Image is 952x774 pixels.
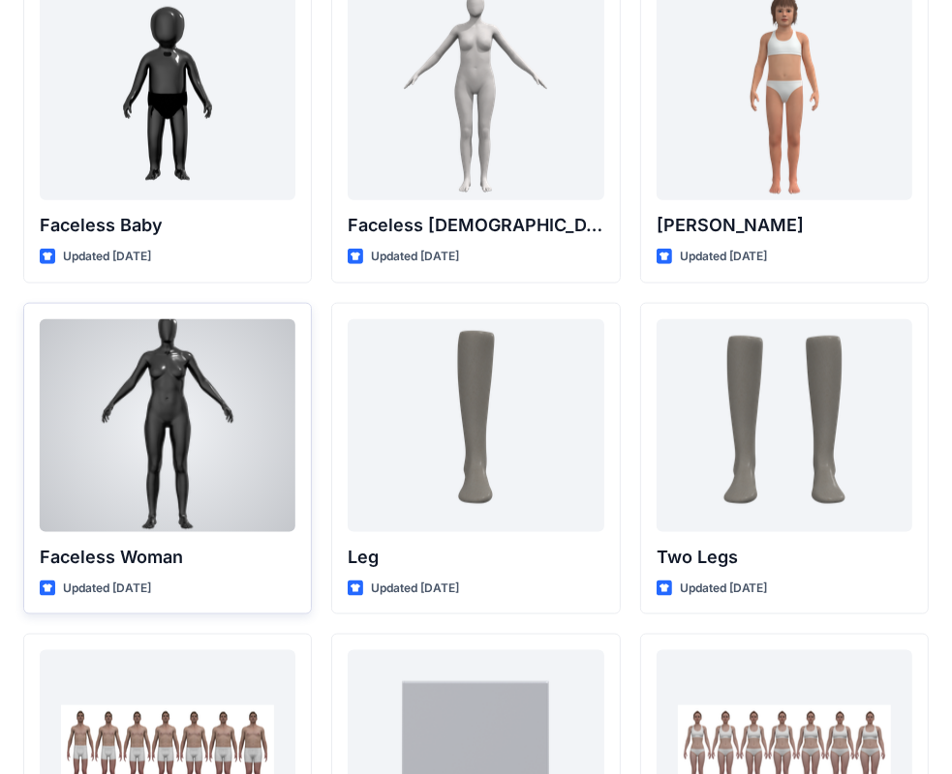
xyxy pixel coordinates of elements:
p: Updated [DATE] [371,579,459,599]
p: Two Legs [657,544,912,571]
p: Faceless [DEMOGRAPHIC_DATA] CN Lite [348,212,603,239]
p: Updated [DATE] [371,247,459,267]
p: Faceless Woman [40,544,295,571]
p: Updated [DATE] [63,579,151,599]
a: Two Legs [657,319,912,532]
p: Updated [DATE] [680,247,768,267]
p: Updated [DATE] [680,579,768,599]
p: Leg [348,544,603,571]
p: Faceless Baby [40,212,295,239]
a: Leg [348,319,603,532]
p: Updated [DATE] [63,247,151,267]
p: [PERSON_NAME] [657,212,912,239]
a: Faceless Woman [40,319,295,532]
